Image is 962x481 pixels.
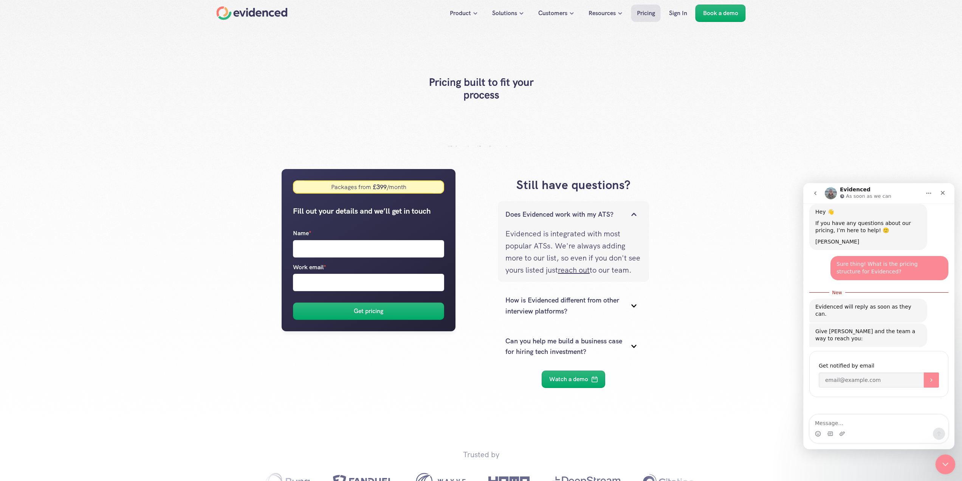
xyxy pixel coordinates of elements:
p: Customers [538,8,567,18]
p: Does Evidenced work with my ATS? [505,209,623,220]
p: Sign In [669,8,687,18]
a: Home [217,6,288,20]
input: Work email* [293,274,444,291]
button: Get pricing [293,303,444,320]
h6: Get pricing [354,307,383,317]
a: reach out [558,265,590,275]
iframe: Intercom live chat [936,455,956,475]
a: Sign In [663,5,693,22]
div: Packages from /month [331,183,406,191]
a: Watch a demo [542,371,605,388]
p: Trusted by [463,448,499,461]
p: Solutions [492,8,517,18]
p: Product [450,8,471,18]
p: Name [293,228,311,238]
p: Watch a demo [549,374,588,384]
a: Book a demo [696,5,746,22]
a: Pricing [631,5,661,22]
p: Can you help me build a business case for hiring tech investment? [505,336,623,358]
p: How is Evidenced different from other interview platforms? [505,295,623,317]
p: Pricing [637,8,655,18]
p: Book a demo [703,8,738,18]
strong: £ 399 [371,183,387,191]
input: Name* [293,240,444,258]
p: Work email [293,262,326,272]
h3: Still have questions? [474,177,673,194]
p: Resources [589,8,616,18]
p: Evidenced is integrated with most popular ATSs. We're always adding more to our list, so even if ... [505,228,641,276]
h5: Fill out your details and we’ll get in touch [293,205,444,217]
h1: Pricing built to fit your process [421,76,542,101]
iframe: Intercom live chat [803,183,954,449]
p: Whether you’re rapidly scaling or starting to standardise, we’ll find a price that works for you. [443,144,519,157]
